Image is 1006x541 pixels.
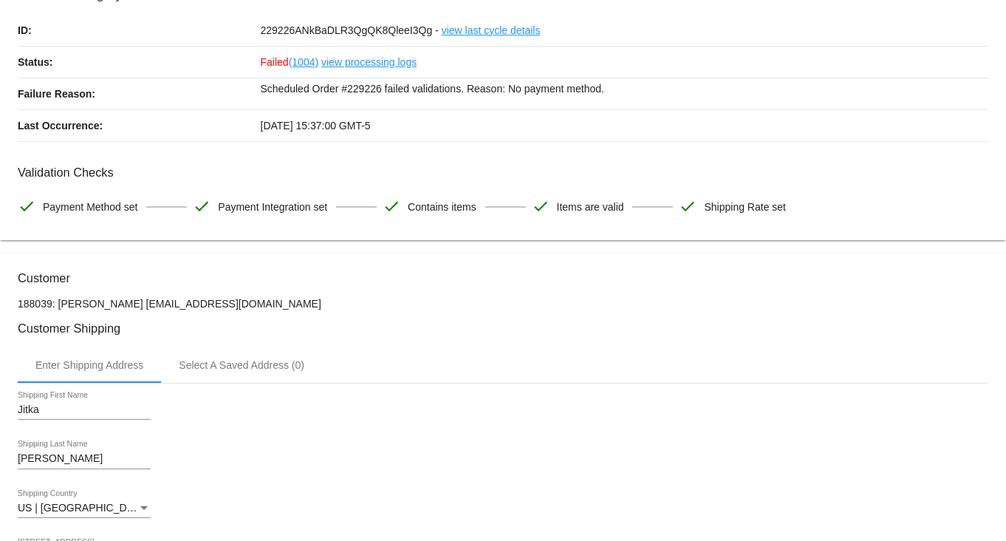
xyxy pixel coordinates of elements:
a: (1004) [289,47,318,78]
span: [DATE] 15:37:00 GMT-5 [261,120,371,132]
p: Last Occurrence: [18,110,261,141]
span: Contains items [408,191,476,222]
span: Payment Integration set [218,191,327,222]
p: ID: [18,15,261,46]
p: Failure Reason: [18,78,261,109]
h3: Customer [18,271,988,285]
div: Enter Shipping Address [35,359,143,371]
input: Shipping First Name [18,404,151,416]
h3: Validation Checks [18,166,988,180]
a: view last cycle details [442,15,541,46]
mat-icon: check [383,197,400,215]
a: view processing logs [321,47,417,78]
mat-select: Shipping Country [18,503,151,514]
span: Shipping Rate set [704,191,786,222]
mat-icon: check [532,197,550,215]
mat-icon: check [18,197,35,215]
mat-icon: check [679,197,697,215]
h3: Customer Shipping [18,321,988,336]
span: US | [GEOGRAPHIC_DATA] [18,502,148,514]
p: 188039: [PERSON_NAME] [EMAIL_ADDRESS][DOMAIN_NAME] [18,298,988,310]
input: Shipping Last Name [18,453,151,465]
div: Select A Saved Address (0) [179,359,304,371]
p: Scheduled Order #229226 failed validations. Reason: No payment method. [261,78,989,99]
mat-icon: check [193,197,211,215]
span: Items are valid [557,191,624,222]
span: 229226ANkBaDLR3QgQK8QleeI3Qg - [261,24,439,36]
span: Payment Method set [43,191,137,222]
span: Failed [261,56,319,68]
p: Status: [18,47,261,78]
